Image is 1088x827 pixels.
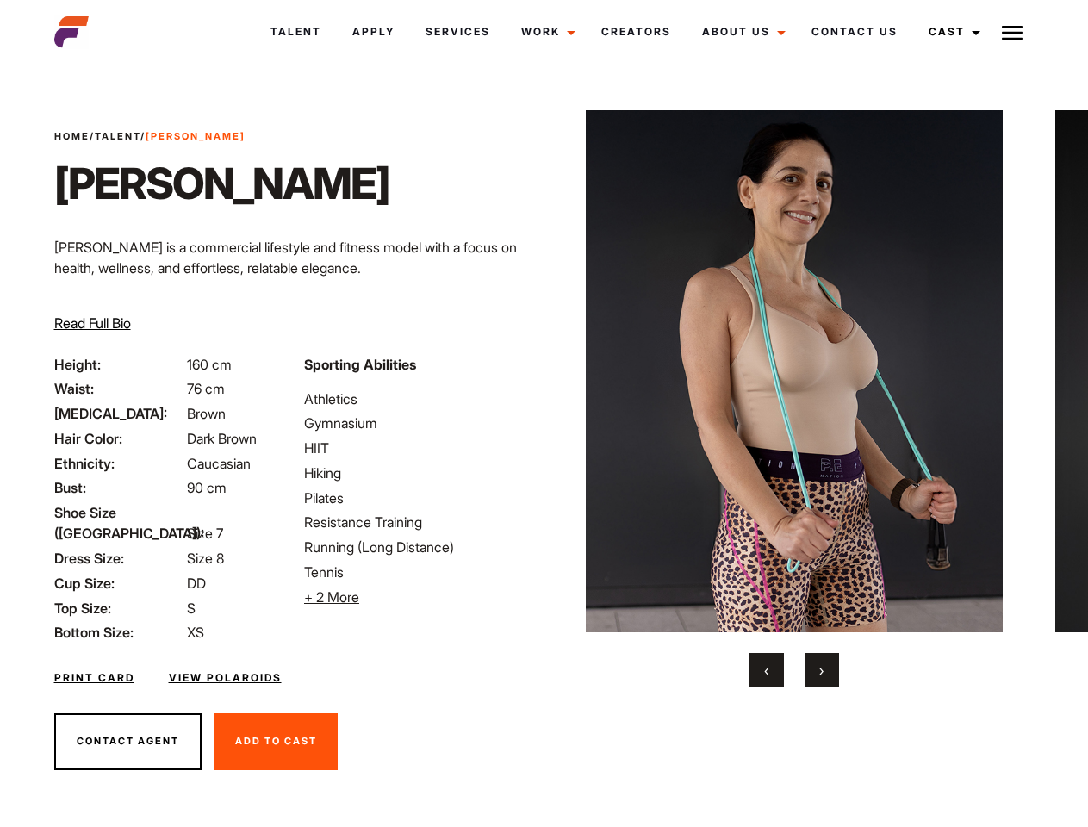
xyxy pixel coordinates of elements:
[304,438,533,458] li: HIIT
[819,662,824,679] span: Next
[54,158,389,209] h1: [PERSON_NAME]
[764,662,768,679] span: Previous
[304,588,359,606] span: + 2 More
[187,479,227,496] span: 90 cm
[54,428,183,449] span: Hair Color:
[54,453,183,474] span: Ethnicity:
[304,537,533,557] li: Running (Long Distance)
[54,548,183,569] span: Dress Size:
[796,9,913,55] a: Contact Us
[54,129,246,144] span: / /
[337,9,410,55] a: Apply
[54,378,183,399] span: Waist:
[54,354,183,375] span: Height:
[54,477,183,498] span: Bust:
[54,713,202,770] button: Contact Agent
[54,670,134,686] a: Print Card
[54,502,183,544] span: Shoe Size ([GEOGRAPHIC_DATA]):
[95,130,140,142] a: Talent
[187,380,225,397] span: 76 cm
[187,430,257,447] span: Dark Brown
[54,313,131,333] button: Read Full Bio
[146,130,246,142] strong: [PERSON_NAME]
[187,600,196,617] span: S
[187,455,251,472] span: Caucasian
[54,573,183,594] span: Cup Size:
[54,292,534,354] p: Through her modeling and wellness brand, HEAL, she inspires others on their wellness journeys—cha...
[54,15,89,49] img: cropped-aefm-brand-fav-22-square.png
[304,463,533,483] li: Hiking
[1002,22,1023,43] img: Burger icon
[235,735,317,747] span: Add To Cast
[187,356,232,373] span: 160 cm
[304,562,533,582] li: Tennis
[687,9,796,55] a: About Us
[54,403,183,424] span: [MEDICAL_DATA]:
[187,405,226,422] span: Brown
[506,9,586,55] a: Work
[304,413,533,433] li: Gymnasium
[187,550,224,567] span: Size 8
[304,389,533,409] li: Athletics
[304,512,533,532] li: Resistance Training
[169,670,282,686] a: View Polaroids
[54,598,183,619] span: Top Size:
[304,356,416,373] strong: Sporting Abilities
[304,488,533,508] li: Pilates
[214,713,338,770] button: Add To Cast
[255,9,337,55] a: Talent
[54,130,90,142] a: Home
[54,622,183,643] span: Bottom Size:
[54,314,131,332] span: Read Full Bio
[410,9,506,55] a: Services
[913,9,991,55] a: Cast
[54,237,534,278] p: [PERSON_NAME] is a commercial lifestyle and fitness model with a focus on health, wellness, and e...
[187,525,223,542] span: Size 7
[187,575,206,592] span: DD
[187,624,204,641] span: XS
[586,9,687,55] a: Creators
